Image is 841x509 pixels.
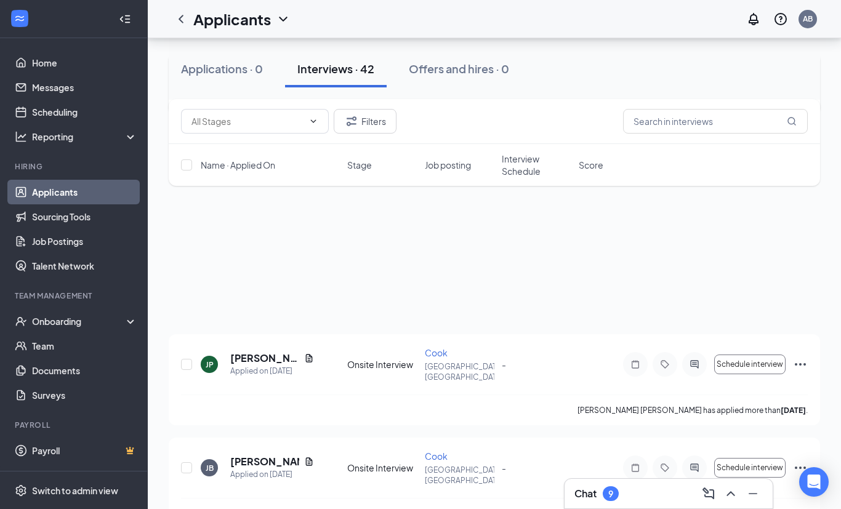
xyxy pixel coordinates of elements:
[32,315,127,327] div: Onboarding
[32,50,137,75] a: Home
[230,455,299,468] h5: [PERSON_NAME]
[608,489,613,499] div: 9
[276,12,291,26] svg: ChevronDown
[574,487,597,500] h3: Chat
[206,359,214,370] div: JP
[787,116,797,126] svg: MagnifyingGlass
[502,359,506,370] span: -
[743,484,763,503] button: Minimize
[717,463,783,472] span: Schedule interview
[308,116,318,126] svg: ChevronDown
[297,61,374,76] div: Interviews · 42
[502,462,506,473] span: -
[628,359,643,369] svg: Note
[334,109,396,134] button: Filter Filters
[425,361,494,382] p: [GEOGRAPHIC_DATA]- [GEOGRAPHIC_DATA]
[793,460,808,475] svg: Ellipses
[773,12,788,26] svg: QuestionInfo
[230,468,314,481] div: Applied on [DATE]
[304,457,314,467] svg: Document
[409,61,509,76] div: Offers and hires · 0
[687,463,702,473] svg: ActiveChat
[15,484,27,497] svg: Settings
[191,114,304,128] input: All Stages
[425,347,448,358] span: Cook
[32,204,137,229] a: Sourcing Tools
[746,486,760,501] svg: Minimize
[714,355,786,374] button: Schedule interview
[32,75,137,100] a: Messages
[14,12,26,25] svg: WorkstreamLogo
[425,159,471,171] span: Job posting
[579,159,603,171] span: Score
[15,291,135,301] div: Team Management
[206,463,214,473] div: JB
[623,109,808,134] input: Search in interviews
[717,360,783,369] span: Schedule interview
[32,180,137,204] a: Applicants
[793,357,808,372] svg: Ellipses
[15,161,135,172] div: Hiring
[746,12,761,26] svg: Notifications
[344,114,359,129] svg: Filter
[502,153,571,177] span: Interview Schedule
[15,420,135,430] div: Payroll
[230,351,299,365] h5: [PERSON_NAME] [PERSON_NAME]
[15,315,27,327] svg: UserCheck
[193,9,271,30] h1: Applicants
[628,463,643,473] svg: Note
[32,438,137,463] a: PayrollCrown
[32,334,137,358] a: Team
[658,359,672,369] svg: Tag
[201,159,275,171] span: Name · Applied On
[347,462,417,474] div: Onsite Interview
[723,486,738,501] svg: ChevronUp
[658,463,672,473] svg: Tag
[425,451,448,462] span: Cook
[32,229,137,254] a: Job Postings
[230,365,314,377] div: Applied on [DATE]
[347,159,372,171] span: Stage
[32,358,137,383] a: Documents
[687,359,702,369] svg: ActiveChat
[15,130,27,143] svg: Analysis
[701,486,716,501] svg: ComposeMessage
[32,130,138,143] div: Reporting
[174,12,188,26] svg: ChevronLeft
[721,484,741,503] button: ChevronUp
[577,405,808,415] p: [PERSON_NAME] [PERSON_NAME] has applied more than .
[181,61,263,76] div: Applications · 0
[803,14,813,24] div: AB
[781,406,806,415] b: [DATE]
[799,467,829,497] div: Open Intercom Messenger
[32,484,118,497] div: Switch to admin view
[32,100,137,124] a: Scheduling
[119,13,131,25] svg: Collapse
[714,458,786,478] button: Schedule interview
[32,383,137,407] a: Surveys
[347,358,417,371] div: Onsite Interview
[304,353,314,363] svg: Document
[32,254,137,278] a: Talent Network
[425,465,494,486] p: [GEOGRAPHIC_DATA]- [GEOGRAPHIC_DATA]
[699,484,718,503] button: ComposeMessage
